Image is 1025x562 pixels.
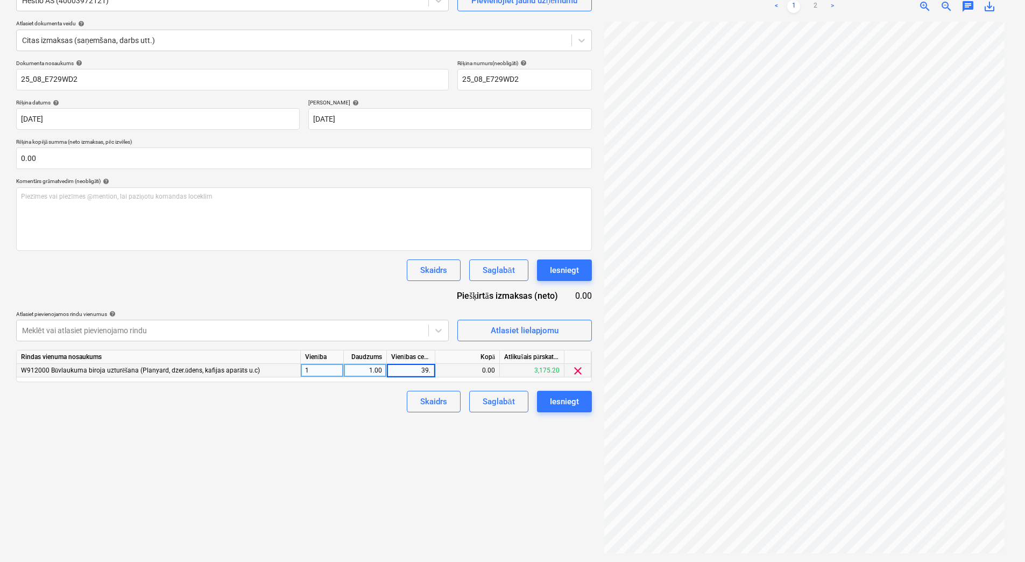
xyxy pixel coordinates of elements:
[550,395,579,409] div: Iesniegt
[575,290,592,302] div: 0.00
[457,69,592,90] input: Rēķina numurs
[971,510,1025,562] iframe: Chat Widget
[518,60,527,66] span: help
[76,20,84,27] span: help
[500,350,564,364] div: Atlikušais pārskatītais budžets
[469,391,528,412] button: Saglabāt
[16,60,449,67] div: Dokumenta nosaukums
[491,324,559,338] div: Atlasiet lielapjomu
[16,147,592,169] input: Rēķina kopējā summa (neto izmaksas, pēc izvēles)
[16,20,592,27] div: Atlasiet dokumenta veidu
[435,350,500,364] div: Kopā
[469,259,528,281] button: Saglabāt
[483,395,514,409] div: Saglabāt
[550,263,579,277] div: Iesniegt
[301,364,344,377] div: 1
[420,395,447,409] div: Skaidrs
[101,178,109,185] span: help
[16,69,449,90] input: Dokumenta nosaukums
[448,290,575,302] div: Piešķirtās izmaksas (neto)
[308,99,592,106] div: [PERSON_NAME]
[344,350,387,364] div: Daudzums
[407,391,461,412] button: Skaidrs
[16,311,449,318] div: Atlasiet pievienojamos rindu vienumus
[407,259,461,281] button: Skaidrs
[16,108,300,130] input: Rēķina datums nav norādīts
[301,350,344,364] div: Vienība
[16,138,592,147] p: Rēķina kopējā summa (neto izmaksas, pēc izvēles)
[387,350,435,364] div: Vienības cena
[16,99,300,106] div: Rēķina datums
[350,100,359,106] span: help
[308,108,592,130] input: Izpildes datums nav norādīts
[435,364,500,377] div: 0.00
[537,259,592,281] button: Iesniegt
[457,60,592,67] div: Rēķina numurs (neobligāti)
[537,391,592,412] button: Iesniegt
[457,320,592,341] button: Atlasiet lielapjomu
[51,100,59,106] span: help
[16,178,592,185] div: Komentārs grāmatvedim (neobligāti)
[483,263,514,277] div: Saglabāt
[21,367,260,374] span: W912000 Būvlaukuma biroja uzturēšana (Planyard, dzer.ūdens, kafijas aparāts u.c)
[571,364,584,377] span: clear
[74,60,82,66] span: help
[348,364,382,377] div: 1.00
[107,311,116,317] span: help
[500,364,564,377] div: 3,175.20
[17,350,301,364] div: Rindas vienuma nosaukums
[420,263,447,277] div: Skaidrs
